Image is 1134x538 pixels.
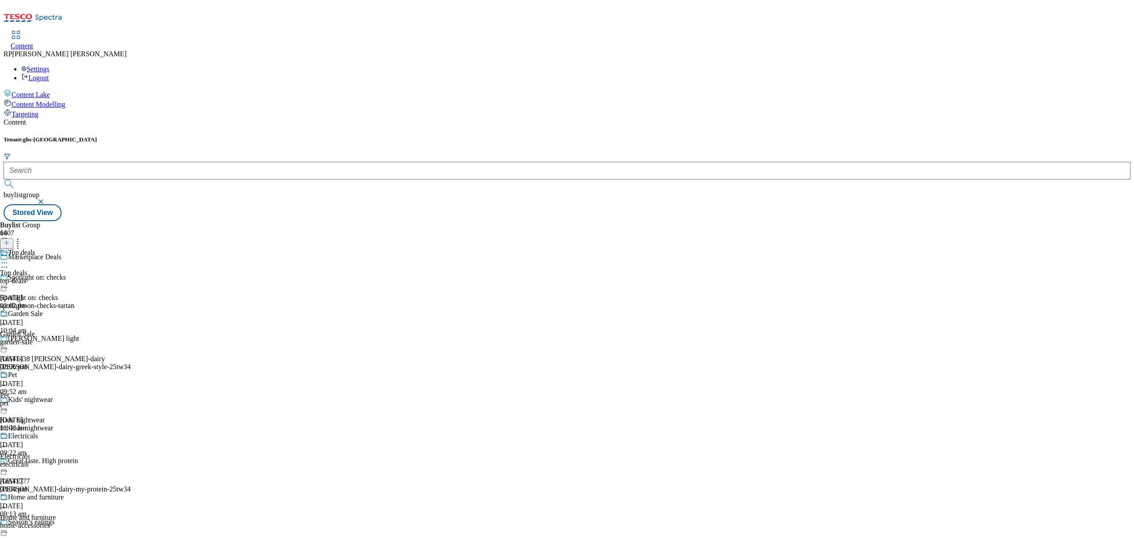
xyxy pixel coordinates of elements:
[11,31,33,50] a: Content
[11,42,33,50] span: Content
[4,118,1130,126] div: Content
[8,432,38,440] div: Electricals
[8,493,64,501] div: Home and furniture
[12,110,39,118] span: Targeting
[12,101,65,108] span: Content Modelling
[8,310,43,318] div: Garden Sale
[21,74,49,82] a: Logout
[4,89,1130,99] a: Content Lake
[21,65,50,73] a: Settings
[4,204,62,221] button: Stored View
[4,162,1130,179] input: Search
[4,109,1130,118] a: Targeting
[23,136,97,143] span: ghs-[GEOGRAPHIC_DATA]
[4,99,1130,109] a: Content Modelling
[4,153,11,160] svg: Search Filters
[4,136,1130,143] h5: Tenant:
[4,50,12,58] span: RP
[12,91,50,98] span: Content Lake
[4,191,39,199] span: buylistgroup
[8,249,35,257] div: Top deals
[8,371,17,379] div: Pet
[12,50,127,58] span: [PERSON_NAME] [PERSON_NAME]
